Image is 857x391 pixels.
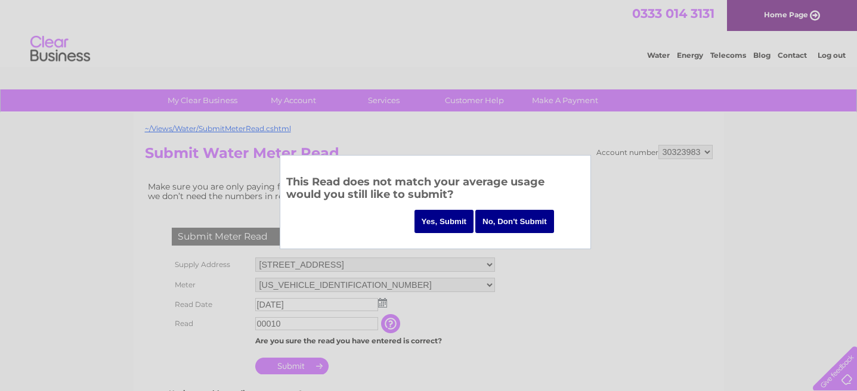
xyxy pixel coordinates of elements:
[414,210,474,233] input: Yes, Submit
[677,51,703,60] a: Energy
[632,6,714,21] a: 0333 014 3131
[30,31,91,67] img: logo.png
[286,173,584,206] h3: This Read does not match your average usage would you still like to submit?
[647,51,670,60] a: Water
[778,51,807,60] a: Contact
[147,7,711,58] div: Clear Business is a trading name of Verastar Limited (registered in [GEOGRAPHIC_DATA] No. 3667643...
[475,210,554,233] input: No, Don't Submit
[710,51,746,60] a: Telecoms
[818,51,846,60] a: Log out
[753,51,771,60] a: Blog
